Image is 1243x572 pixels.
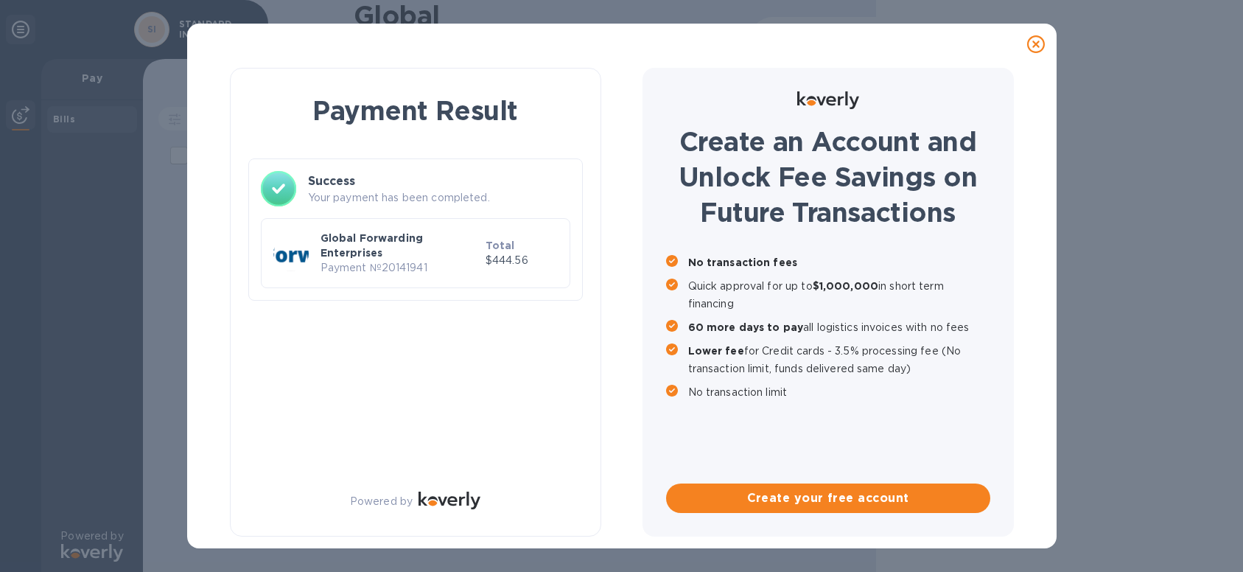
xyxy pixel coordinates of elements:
b: No transaction fees [688,257,798,268]
span: Create your free account [678,489,978,507]
p: Payment № 20141941 [321,260,480,276]
img: Logo [797,91,859,109]
p: Global Forwarding Enterprises [321,231,480,260]
h1: Payment Result [254,92,577,129]
b: Lower fee [688,345,744,357]
p: for Credit cards - 3.5% processing fee (No transaction limit, funds delivered same day) [688,342,990,377]
p: No transaction limit [688,383,990,401]
button: Create your free account [666,484,990,513]
h1: Create an Account and Unlock Fee Savings on Future Transactions [666,124,990,230]
p: Powered by [350,494,413,509]
b: Total [486,240,515,251]
img: Logo [419,492,480,509]
h3: Success [308,172,570,190]
p: Quick approval for up to in short term financing [688,277,990,313]
b: $1,000,000 [813,280,878,292]
p: Your payment has been completed. [308,190,570,206]
p: $444.56 [486,253,558,268]
p: all logistics invoices with no fees [688,318,990,336]
b: 60 more days to pay [688,321,804,333]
